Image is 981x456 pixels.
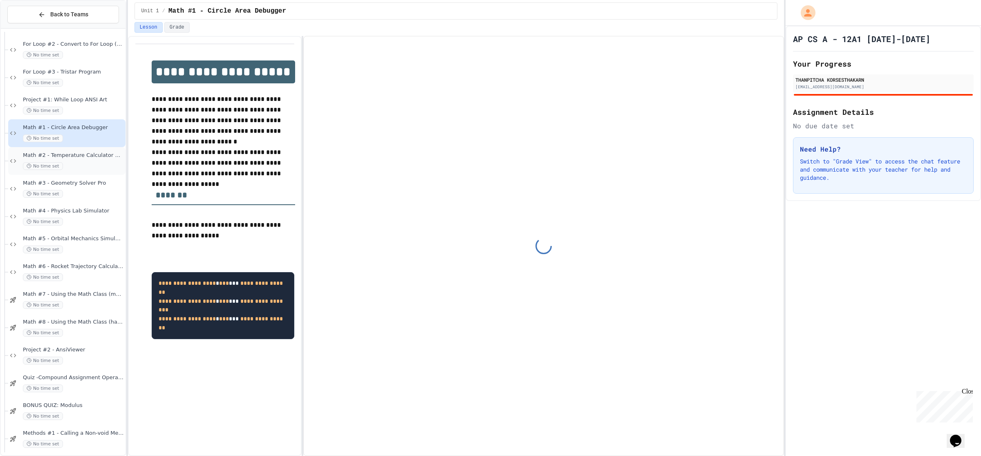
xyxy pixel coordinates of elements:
[23,41,124,48] span: For Loop #2 - Convert to For Loop (Advanced)
[792,3,817,22] div: My Account
[50,10,88,19] span: Back to Teams
[23,412,63,420] span: No time set
[793,121,974,131] div: No due date set
[23,430,124,437] span: Methods #1 - Calling a Non-void Method
[23,190,63,198] span: No time set
[7,6,119,23] button: Back to Teams
[164,22,190,33] button: Grade
[23,208,124,215] span: Math #4 - Physics Lab Simulator
[23,96,124,103] span: Project #1: While Loop ANSI Art
[23,346,124,353] span: Project #2 - AnsiViewer
[23,162,63,170] span: No time set
[23,329,63,337] span: No time set
[23,79,63,87] span: No time set
[800,157,967,182] p: Switch to "Grade View" to access the chat feature and communicate with your teacher for help and ...
[23,402,124,409] span: BONUS QUIZ: Modulus
[23,69,124,76] span: For Loop #3 - Tristar Program
[23,440,63,448] span: No time set
[23,152,124,159] span: Math #2 - Temperature Calculator Helper
[141,8,159,14] span: Unit 1
[23,246,63,253] span: No time set
[23,319,124,326] span: Math #8 - Using the Math Class (hard)
[947,423,973,448] iframe: chat widget
[162,8,165,14] span: /
[3,3,56,52] div: Chat with us now!Close
[23,291,124,298] span: Math #7 - Using the Math Class (medium)
[23,301,63,309] span: No time set
[23,180,124,187] span: Math #3 - Geometry Solver Pro
[23,374,124,381] span: Quiz -Compound Assignment Operators
[23,273,63,281] span: No time set
[793,106,974,118] h2: Assignment Details
[23,357,63,364] span: No time set
[134,22,163,33] button: Lesson
[795,76,971,83] div: THANPITCHA KORSESTHAKARN
[23,51,63,59] span: No time set
[793,58,974,69] h2: Your Progress
[913,388,973,422] iframe: chat widget
[23,235,124,242] span: Math #5 - Orbital Mechanics Simulator
[23,218,63,226] span: No time set
[795,84,971,90] div: [EMAIL_ADDRESS][DOMAIN_NAME]
[23,263,124,270] span: Math #6 - Rocket Trajectory Calculator
[793,33,930,45] h1: AP CS A - 12A1 [DATE]-[DATE]
[23,134,63,142] span: No time set
[23,107,63,114] span: No time set
[23,124,124,131] span: Math #1 - Circle Area Debugger
[168,6,286,16] span: Math #1 - Circle Area Debugger
[800,144,967,154] h3: Need Help?
[23,384,63,392] span: No time set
